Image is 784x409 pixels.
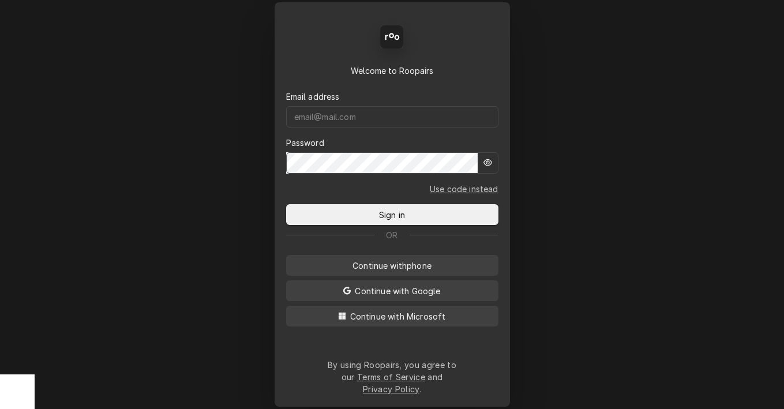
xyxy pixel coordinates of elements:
button: Continue with Microsoft [286,306,498,327]
span: Sign in [377,209,407,221]
label: Email address [286,91,340,103]
div: Or [286,229,498,241]
span: Continue with Google [352,285,442,297]
a: Go to Email and code form [430,183,498,195]
a: Terms of Service [357,372,425,382]
label: Password [286,137,324,149]
a: Privacy Policy [363,384,419,394]
button: Continue with Google [286,280,498,301]
div: By using Roopairs, you agree to our and . [328,359,457,395]
button: Sign in [286,204,498,225]
input: email@mail.com [286,106,498,127]
button: Continue withphone [286,255,498,276]
span: Continue with Microsoft [348,310,448,322]
div: Welcome to Roopairs [286,65,498,77]
span: Continue with phone [350,260,434,272]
